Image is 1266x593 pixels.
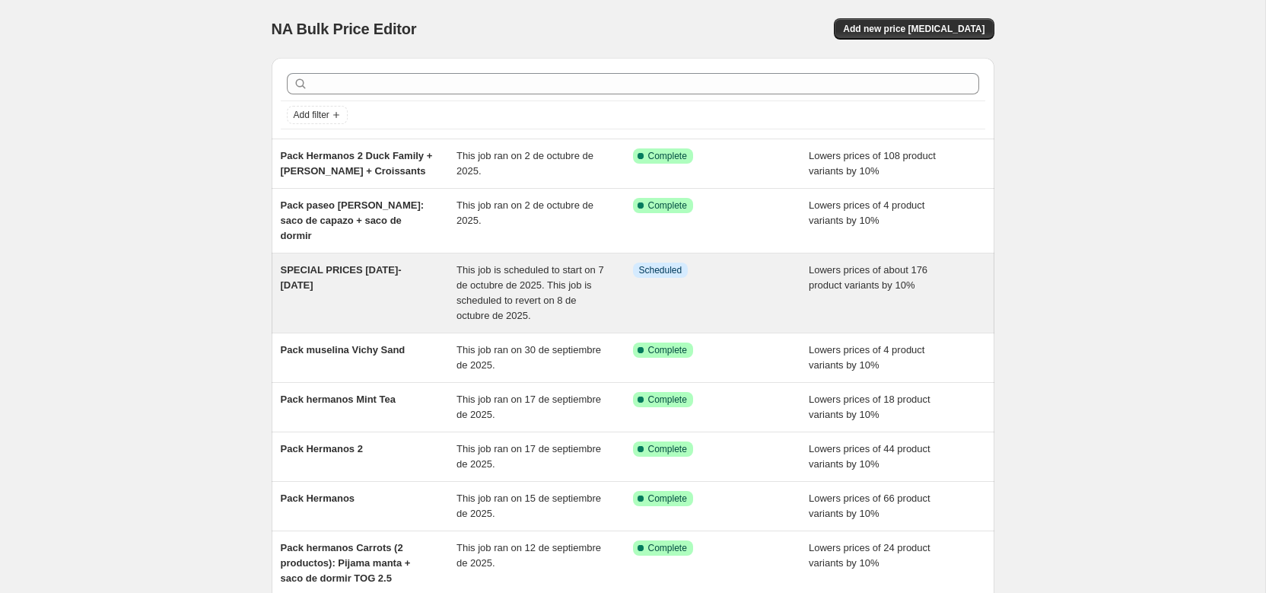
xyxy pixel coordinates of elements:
span: Complete [648,344,687,356]
button: Add new price [MEDICAL_DATA] [834,18,994,40]
span: Lowers prices of 66 product variants by 10% [809,493,930,519]
span: Complete [648,150,687,162]
span: Pack Hermanos 2 [281,443,363,454]
span: SPECIAL PRICES [DATE]-[DATE] [281,264,402,291]
span: Lowers prices of 18 product variants by 10% [809,394,930,420]
span: Pack Hermanos [281,493,355,504]
span: Complete [648,542,687,554]
span: This job ran on 30 de septiembre de 2025. [456,344,601,371]
span: Pack hermanos Carrots (2 productos): Pijama manta + saco de dormir TOG 2.5 [281,542,411,584]
span: Scheduled [639,264,682,276]
span: Lowers prices of 4 product variants by 10% [809,199,924,226]
span: This job ran on 15 de septiembre de 2025. [456,493,601,519]
span: Pack paseo [PERSON_NAME]: saco de capazo + saco de dormir [281,199,425,241]
span: Complete [648,199,687,212]
span: NA Bulk Price Editor [272,21,417,37]
span: Complete [648,493,687,505]
span: Pack muselina Vichy Sand [281,344,406,355]
span: This job ran on 2 de octubre de 2025. [456,199,593,226]
span: This job is scheduled to start on 7 de octubre de 2025. This job is scheduled to revert on 8 de o... [456,264,604,321]
span: Complete [648,443,687,455]
span: Lowers prices of 108 product variants by 10% [809,150,936,177]
span: Add filter [294,109,329,121]
span: Complete [648,394,687,406]
span: This job ran on 17 de septiembre de 2025. [456,443,601,470]
span: This job ran on 17 de septiembre de 2025. [456,394,601,420]
span: Lowers prices of 4 product variants by 10% [809,344,924,371]
span: This job ran on 12 de septiembre de 2025. [456,542,601,569]
span: This job ran on 2 de octubre de 2025. [456,150,593,177]
span: Lowers prices of 44 product variants by 10% [809,443,930,470]
span: Lowers prices of 24 product variants by 10% [809,542,930,569]
button: Add filter [287,106,348,124]
span: Add new price [MEDICAL_DATA] [843,23,984,35]
span: Lowers prices of about 176 product variants by 10% [809,264,927,291]
span: Pack hermanos Mint Tea [281,394,396,405]
span: Pack Hermanos 2 Duck Family + [PERSON_NAME] + Croissants [281,150,433,177]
